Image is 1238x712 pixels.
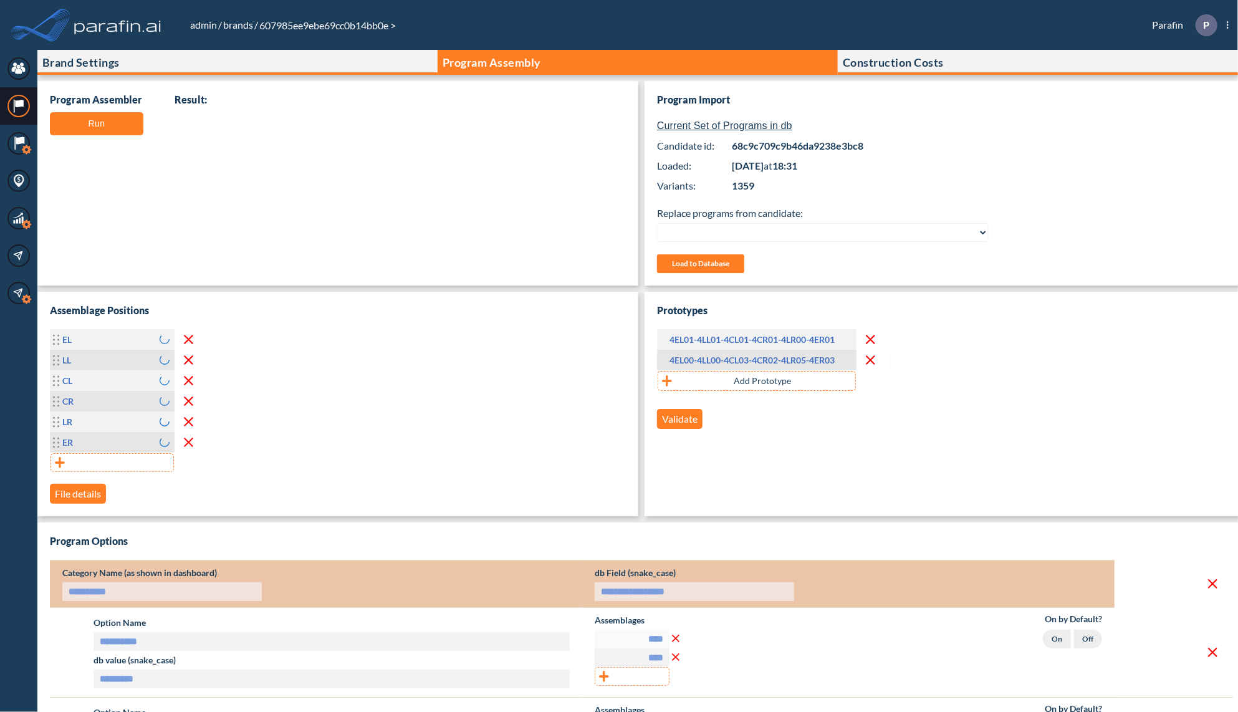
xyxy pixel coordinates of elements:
span: 68c9c709c9b46da9238e3bc8 [732,138,1233,153]
p: db Field (snake_case) [595,567,1102,579]
button: delete Assemblages [669,632,682,645]
td: EL [50,329,175,350]
td: 4EL00-4LL00-4CL03-4CR02-4LR05-4ER03 [657,350,857,370]
span: 1359 [732,178,1233,193]
a: admin [189,19,218,31]
label: On [1043,630,1071,648]
td: ER [50,432,175,453]
p: Category Name (as shown in dashboard) [62,567,570,579]
span: 607985ee9ebe69cc0b14bb0e > [258,19,397,31]
p: Construction Costs [843,56,944,69]
li: / [222,17,258,32]
button: delete line [181,435,196,450]
button: delete line [1205,645,1221,660]
li: / [189,17,222,32]
span: Loaded: [657,158,732,173]
p: Variants: [657,178,1233,193]
img: logo [72,12,164,37]
p: Result: [175,94,207,106]
p: Add Prototype [734,375,791,387]
button: add line [50,453,174,472]
a: brands [222,19,254,31]
button: delete line [181,373,196,388]
div: Parafin [1133,14,1229,36]
p: Brand Settings [42,56,120,69]
button: delete line [181,393,196,409]
span: [DATE] [732,160,764,171]
button: delete line [181,352,196,368]
button: Program Assembly [438,50,838,75]
p: Assemblages [595,614,669,627]
button: Add Prototype [658,371,856,391]
h3: Prototypes [657,304,1233,317]
p: Program Assembly [443,56,541,69]
button: Run [50,112,143,135]
p: Option Name [94,617,570,629]
p: db value (snake_case) [94,654,570,666]
label: Off [1074,630,1102,648]
button: delete line [181,332,196,347]
td: LR [50,411,175,432]
span: at [764,160,772,171]
p: Current Set of Programs in db [657,118,1233,133]
td: 4EL01-4LL01-4CL01-4CR01-4LR00-4ER01 [657,329,857,350]
td: LL [50,350,175,370]
h5: On by Default? [1043,614,1102,625]
td: CL [50,370,175,391]
span: Candidate id: [657,138,1233,153]
h3: Assemblage Positions [50,304,626,317]
button: delete Assemblages [669,650,682,663]
td: CR [50,391,175,411]
button: Brand Settings [37,50,438,75]
button: delete category [1205,576,1221,592]
button: delete line [863,352,878,368]
button: delete line [863,332,878,347]
button: Validate [657,409,703,429]
h3: Program Import [657,94,1233,106]
p: Program Assembler [50,94,143,106]
p: Replace programs from candidate: [657,206,1233,221]
button: delete line [181,414,196,430]
button: Load to Database [657,254,744,273]
button: File details [50,484,106,504]
button: add assemblages [595,667,669,686]
h3: Program Options [50,535,1233,547]
button: Construction Costs [838,50,1238,75]
p: P [1203,19,1209,31]
span: 18:31 [772,160,797,171]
